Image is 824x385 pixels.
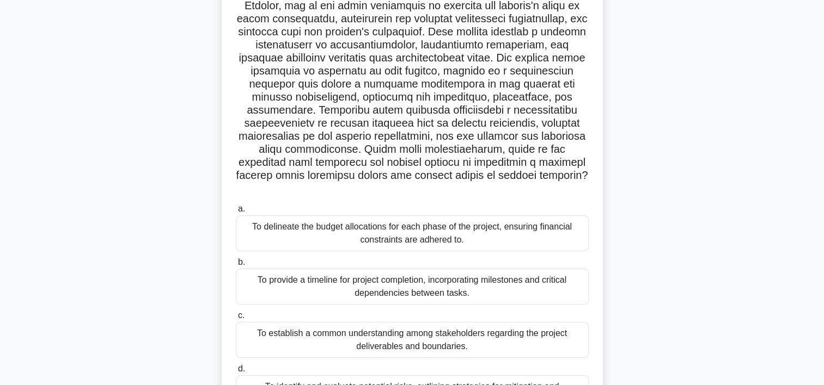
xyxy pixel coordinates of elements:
[236,269,589,305] div: To provide a timeline for project completion, incorporating milestones and critical dependencies ...
[238,257,245,266] span: b.
[238,311,245,320] span: c.
[236,215,589,251] div: To delineate the budget allocations for each phase of the project, ensuring financial constraints...
[238,364,245,373] span: d.
[238,204,245,213] span: a.
[236,322,589,358] div: To establish a common understanding among stakeholders regarding the project deliverables and bou...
